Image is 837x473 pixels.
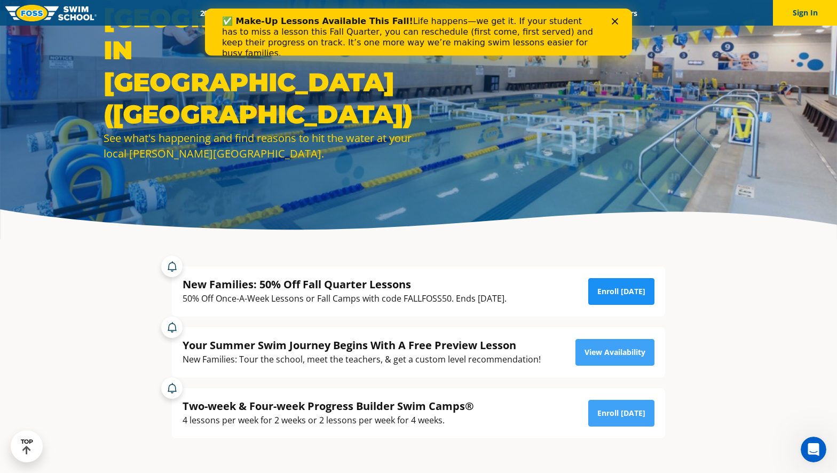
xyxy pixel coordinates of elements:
iframe: Intercom live chat banner [205,9,632,56]
a: Enroll [DATE] [588,400,654,427]
iframe: Intercom live chat [801,437,826,462]
div: New Families: Tour the school, meet the teachers, & get a custom level recommendation! [183,352,541,367]
img: FOSS Swim School Logo [5,5,97,21]
div: TOP [21,438,33,455]
a: Swim Like [PERSON_NAME] [455,8,568,18]
div: Life happens—we get it. If your student has to miss a lesson this Fall Quarter, you can reschedul... [17,7,393,50]
div: 50% Off Once-A-Week Lessons or Fall Camps with code FALLFOSS50. Ends [DATE]. [183,291,507,306]
a: Blog [568,8,602,18]
a: 2025 Calendar [191,8,257,18]
a: Enroll [DATE] [588,278,654,305]
a: Schools [257,8,302,18]
a: Careers [602,8,646,18]
div: Your Summer Swim Journey Begins With A Free Preview Lesson [183,338,541,352]
a: About FOSS [396,8,456,18]
div: See what's happening and find reasons to hit the water at your local [PERSON_NAME][GEOGRAPHIC_DATA]. [104,130,413,161]
div: Close [407,10,417,16]
a: View Availability [575,339,654,366]
div: 4 lessons per week for 2 weeks or 2 lessons per week for 4 weeks. [183,413,474,428]
a: Swim Path® Program [302,8,396,18]
div: Two-week & Four-week Progress Builder Swim Camps® [183,399,474,413]
b: ✅ Make-Up Lessons Available This Fall! [17,7,208,18]
div: New Families: 50% Off Fall Quarter Lessons [183,277,507,291]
